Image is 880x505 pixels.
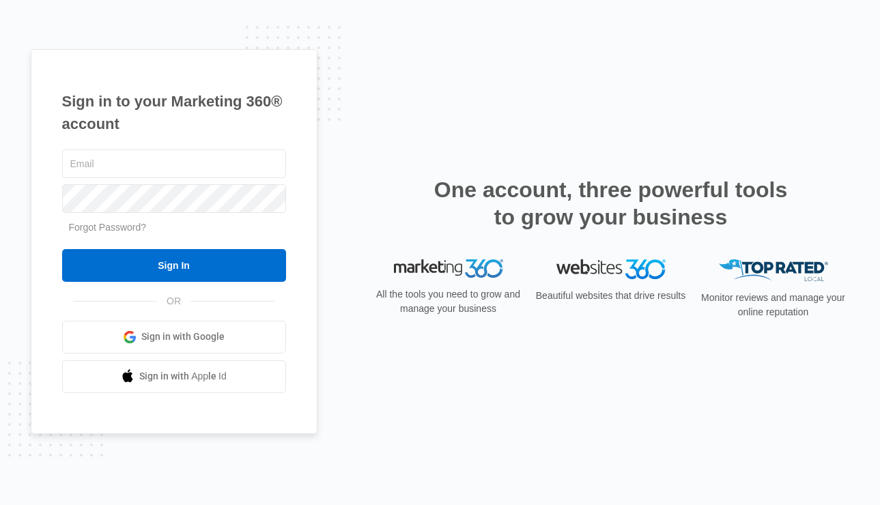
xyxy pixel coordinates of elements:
[62,249,286,282] input: Sign In
[394,259,503,278] img: Marketing 360
[372,287,525,316] p: All the tools you need to grow and manage your business
[62,149,286,178] input: Email
[157,294,190,308] span: OR
[697,291,850,319] p: Monitor reviews and manage your online reputation
[556,259,666,279] img: Websites 360
[69,222,147,233] a: Forgot Password?
[535,289,687,303] p: Beautiful websites that drive results
[139,369,227,384] span: Sign in with Apple Id
[719,259,828,282] img: Top Rated Local
[141,330,225,344] span: Sign in with Google
[62,90,286,135] h1: Sign in to your Marketing 360® account
[430,176,792,231] h2: One account, three powerful tools to grow your business
[62,321,286,353] a: Sign in with Google
[62,360,286,393] a: Sign in with Apple Id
